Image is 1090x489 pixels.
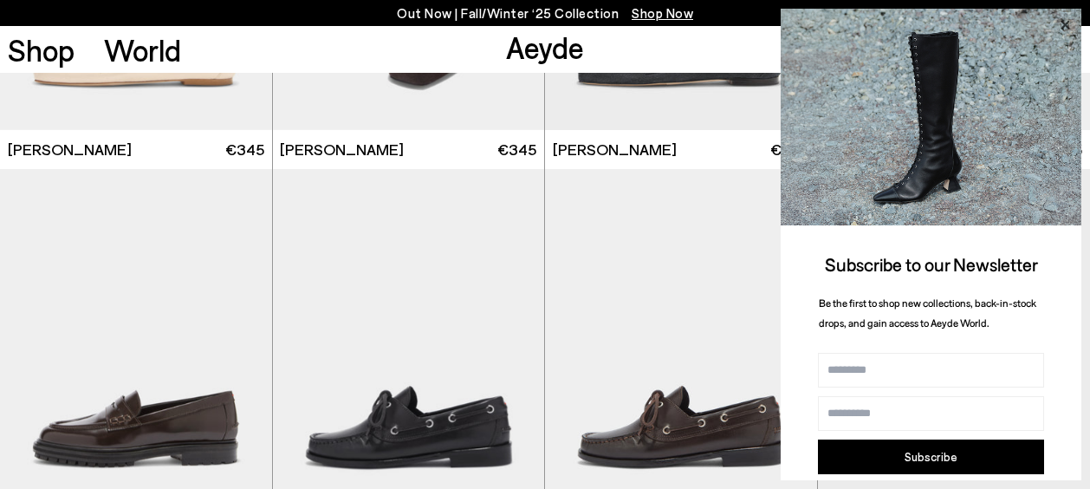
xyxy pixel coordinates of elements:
span: €345 [225,139,264,160]
a: Aeyde [506,29,584,65]
span: [PERSON_NAME] [553,139,677,160]
a: World [104,35,181,65]
span: Navigate to /collections/new-in [632,5,693,21]
span: Subscribe to our Newsletter [825,253,1038,275]
a: Shop [8,35,75,65]
p: Out Now | Fall/Winter ‘25 Collection [397,3,693,24]
a: [PERSON_NAME] €345 [273,130,545,169]
span: [PERSON_NAME] [280,139,404,160]
span: €345 [770,139,809,160]
img: 2a6287a1333c9a56320fd6e7b3c4a9a9.jpg [781,9,1081,225]
span: [PERSON_NAME] [8,139,132,160]
a: [PERSON_NAME] €345 [545,130,817,169]
span: €345 [497,139,536,160]
button: Subscribe [818,440,1044,474]
span: Be the first to shop new collections, back-in-stock drops, and gain access to Aeyde World. [819,297,1036,329]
